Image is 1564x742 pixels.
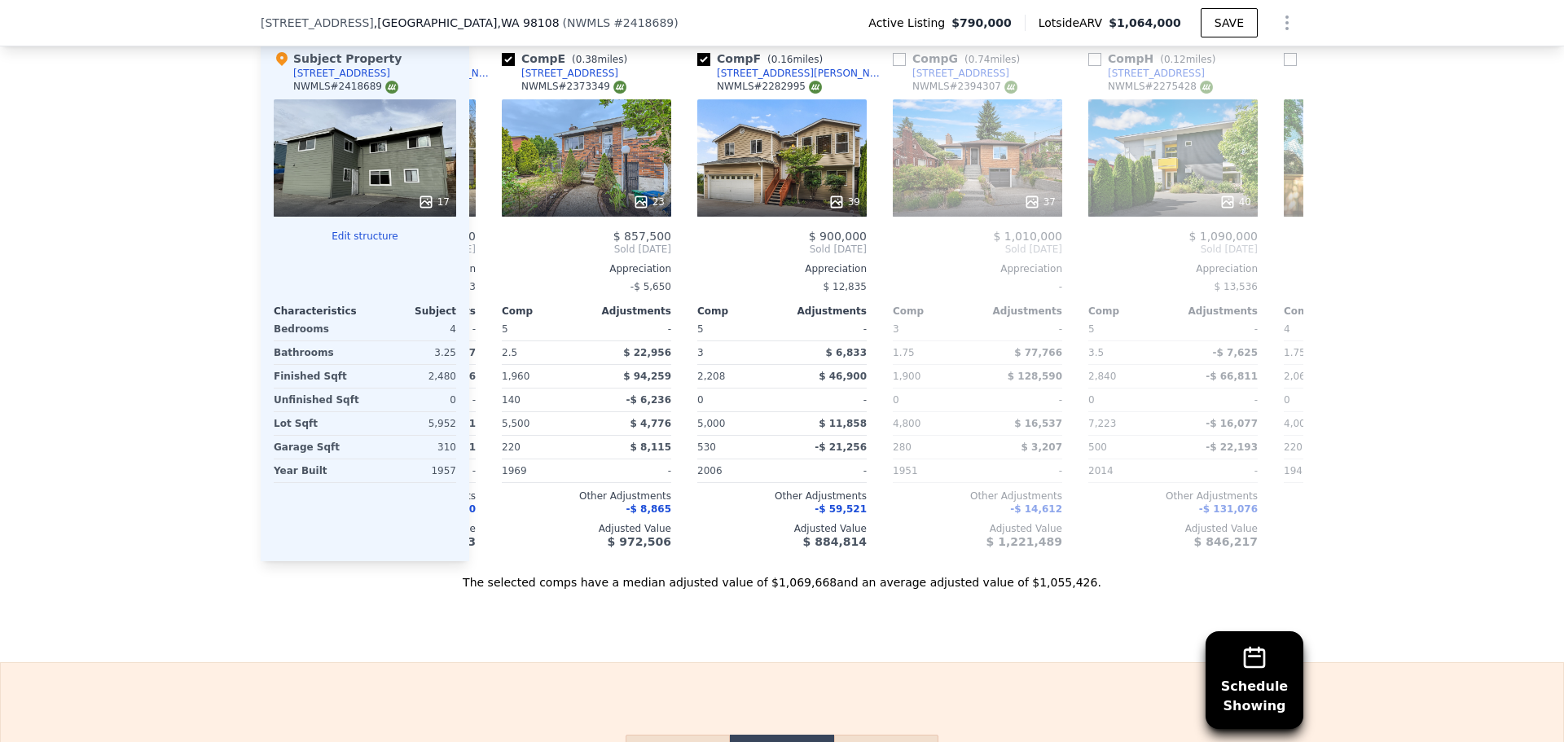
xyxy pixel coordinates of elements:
div: Other Adjustments [502,490,671,503]
button: Edit structure [274,230,456,243]
span: $ 1,221,489 [986,535,1062,548]
span: ( miles) [1153,54,1222,65]
div: 1941 [1284,459,1365,482]
div: 2014 [1088,459,1170,482]
span: Sold [DATE] [1284,243,1453,256]
span: 220 [1284,441,1303,453]
div: - [1284,275,1453,298]
span: 1,960 [502,371,529,382]
span: 0 [1284,394,1290,406]
div: [STREET_ADDRESS][PERSON_NAME] [717,67,886,80]
div: Characteristics [274,305,365,318]
div: 2,480 [368,365,456,388]
div: Comp [502,305,586,318]
span: 5 [697,323,704,335]
span: $ 1,010,000 [993,230,1062,243]
div: 3.5 [1088,341,1170,364]
div: 1951 [893,459,974,482]
div: Appreciation [1284,262,1453,275]
div: Appreciation [893,262,1062,275]
span: 140 [502,394,521,406]
span: -$ 8,865 [626,503,671,515]
div: Appreciation [697,262,867,275]
span: 530 [697,441,716,453]
div: Subject [365,305,456,318]
div: 17 [418,194,450,210]
div: 40 [1219,194,1251,210]
div: Comp G [893,50,1026,67]
div: Adjustments [1173,305,1258,318]
span: 5 [502,323,508,335]
span: -$ 66,811 [1206,371,1258,382]
span: $ 4,776 [630,418,671,429]
div: Other Adjustments [697,490,867,503]
div: 3 [697,341,779,364]
div: Unfinished Sqft [274,389,362,411]
div: 2.5 [502,341,583,364]
span: 500 [1088,441,1107,453]
div: - [590,318,671,340]
span: $ 6,833 [826,347,867,358]
div: - [893,275,1062,298]
div: 5,952 [368,412,456,435]
span: 2,208 [697,371,725,382]
div: - [1176,389,1258,411]
div: ( ) [563,15,679,31]
a: [STREET_ADDRESS] [893,67,1009,80]
div: Adjusted Value [1284,522,1453,535]
span: Sold [DATE] [893,243,1062,256]
span: $ 884,814 [803,535,867,548]
span: $ 8,115 [630,441,671,453]
span: $ 77,766 [1014,347,1062,358]
span: $1,064,000 [1109,16,1181,29]
img: NWMLS Logo [613,81,626,94]
div: Comp [1284,305,1368,318]
div: Adjustments [586,305,671,318]
div: 1.75 [893,341,974,364]
span: $ 16,537 [1014,418,1062,429]
span: 0 [893,394,899,406]
div: 2006 [697,459,779,482]
span: 0.12 [1164,54,1186,65]
a: [STREET_ADDRESS] [1088,67,1205,80]
div: Comp E [502,50,634,67]
div: Other Adjustments [1088,490,1258,503]
div: - [981,389,1062,411]
div: Comp H [1088,50,1222,67]
span: 0.38 [576,54,598,65]
div: - [785,389,867,411]
div: - [785,318,867,340]
span: 2,840 [1088,371,1116,382]
button: Show Options [1271,7,1303,39]
span: # 2418689 [613,16,674,29]
div: 1.75 [1284,341,1365,364]
span: -$ 59,521 [815,503,867,515]
div: 23 [633,194,665,210]
span: Sold [DATE] [697,243,867,256]
span: 5 [1088,323,1095,335]
span: NWMLS [567,16,610,29]
span: -$ 7,625 [1213,347,1258,358]
span: 220 [502,441,521,453]
div: 1969 [502,459,583,482]
div: Comp [1088,305,1173,318]
img: NWMLS Logo [1004,81,1017,94]
div: Year Built [274,459,362,482]
span: $ 972,506 [608,535,671,548]
span: , WA 98108 [497,16,559,29]
span: 5,500 [502,418,529,429]
span: , [GEOGRAPHIC_DATA] [374,15,560,31]
span: $ 22,956 [623,347,671,358]
div: NWMLS # 2394307 [912,80,1017,94]
div: - [1176,459,1258,482]
span: Active Listing [868,15,951,31]
span: $ 11,858 [819,418,867,429]
div: - [981,459,1062,482]
div: 39 [828,194,860,210]
div: Bathrooms [274,341,362,364]
span: 0.74 [969,54,991,65]
img: NWMLS Logo [1200,81,1213,94]
span: -$ 21,256 [815,441,867,453]
div: - [785,459,867,482]
div: [STREET_ADDRESS] [293,67,390,80]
